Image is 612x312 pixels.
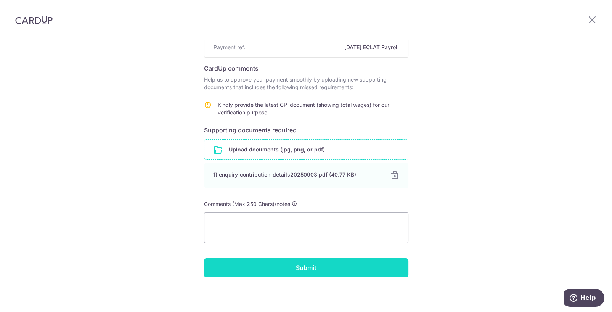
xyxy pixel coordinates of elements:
div: Upload documents (jpg, png, or pdf) [204,139,408,160]
input: Submit [204,258,408,277]
img: CardUp [15,15,53,24]
h6: Supporting documents required [204,125,408,135]
p: Help us to approve your payment smoothly by uploading new supporting documents that includes the ... [204,76,408,91]
span: Comments (Max 250 Chars)/notes [204,201,290,207]
span: [DATE] ECLAT Payroll [248,43,399,51]
span: Payment ref. [214,43,245,51]
div: 1) enquiry_contribution_details20250903.pdf (40.77 KB) [213,171,381,179]
span: Kindly provide the latest CPFdocument (showing total wages) for our verification purpose. [218,101,389,116]
iframe: Opens a widget where you can find more information [564,289,604,308]
h6: CardUp comments [204,64,408,73]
